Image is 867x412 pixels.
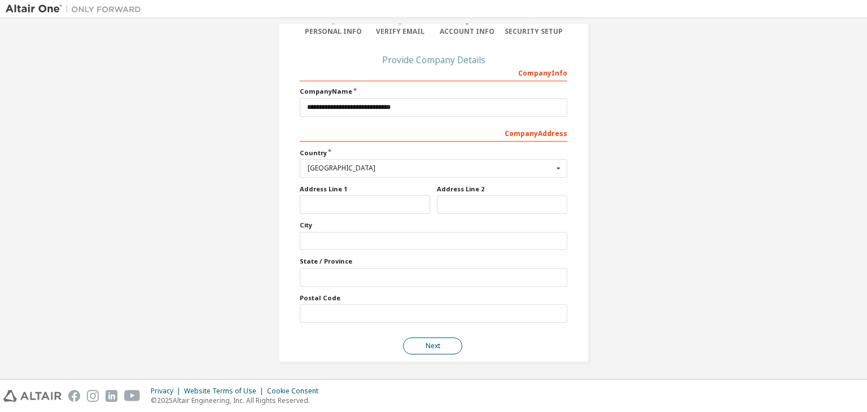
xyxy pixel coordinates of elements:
label: Address Line 1 [300,185,430,194]
label: State / Province [300,257,567,266]
div: Company Info [300,63,567,81]
img: Altair One [6,3,147,15]
p: © 2025 Altair Engineering, Inc. All Rights Reserved. [151,396,325,405]
label: Country [300,148,567,157]
div: Company Address [300,124,567,142]
img: linkedin.svg [106,390,117,402]
button: Next [403,338,462,354]
div: Account Info [433,27,501,36]
img: youtube.svg [124,390,141,402]
div: Personal Info [300,27,367,36]
img: instagram.svg [87,390,99,402]
label: Company Name [300,87,567,96]
div: Provide Company Details [300,56,567,63]
label: Postal Code [300,293,567,303]
label: Address Line 2 [437,185,567,194]
div: Privacy [151,387,184,396]
div: Verify Email [367,27,434,36]
div: Security Setup [501,27,568,36]
div: Website Terms of Use [184,387,267,396]
div: [GEOGRAPHIC_DATA] [308,165,553,172]
label: City [300,221,567,230]
div: Cookie Consent [267,387,325,396]
img: altair_logo.svg [3,390,62,402]
img: facebook.svg [68,390,80,402]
